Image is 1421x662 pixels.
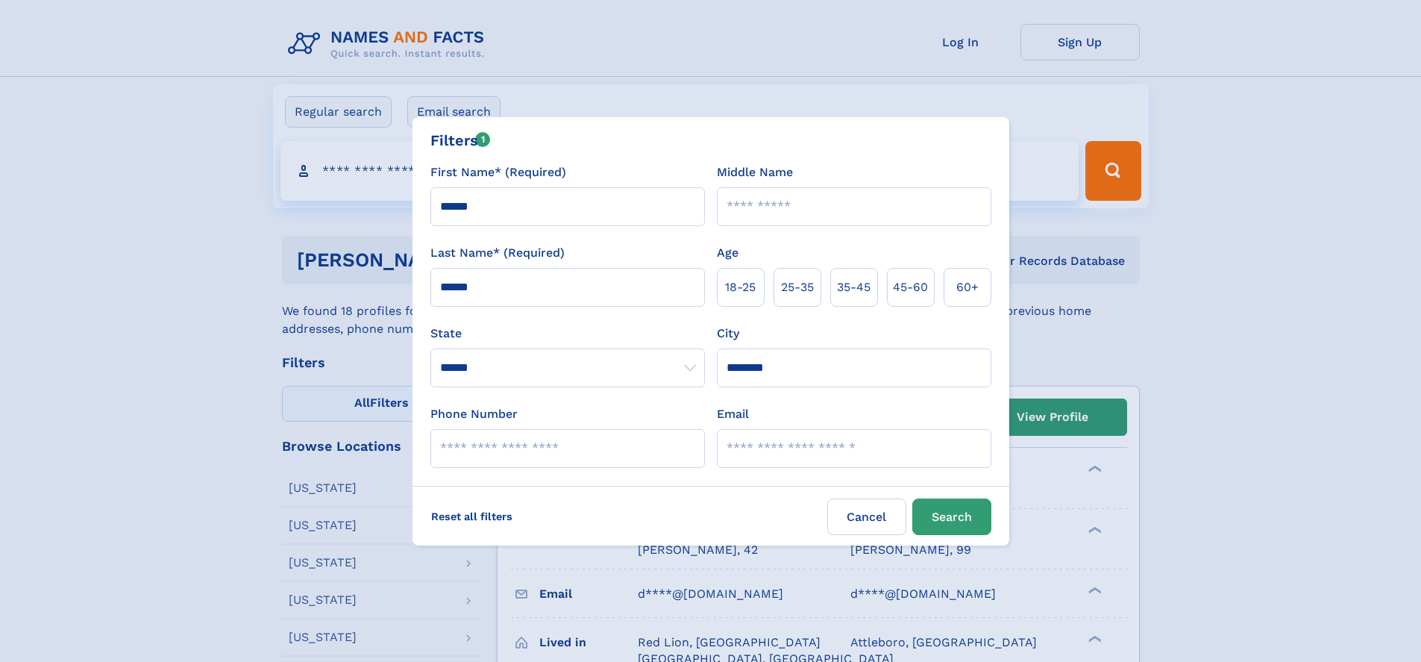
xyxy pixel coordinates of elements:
span: 25‑35 [781,278,814,296]
label: Reset all filters [421,499,522,534]
label: Email [717,405,749,423]
span: 18‑25 [725,278,756,296]
label: Last Name* (Required) [430,244,565,262]
span: 60+ [956,278,979,296]
label: State [430,325,705,343]
label: Phone Number [430,405,518,423]
span: 45‑60 [893,278,928,296]
label: First Name* (Required) [430,163,566,181]
label: City [717,325,739,343]
span: 35‑45 [837,278,871,296]
label: Middle Name [717,163,793,181]
div: Filters [430,129,491,152]
label: Age [717,244,738,262]
label: Cancel [827,499,906,535]
button: Search [912,499,991,535]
